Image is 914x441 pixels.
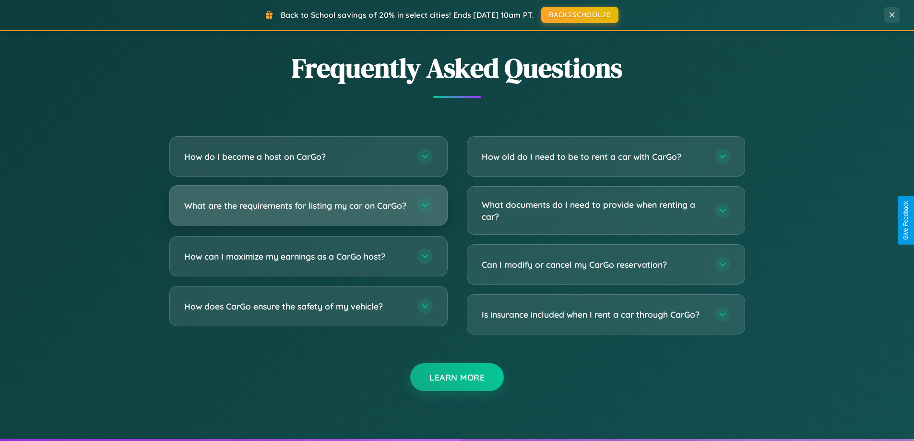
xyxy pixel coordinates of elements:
[184,300,408,312] h3: How does CarGo ensure the safety of my vehicle?
[184,200,408,212] h3: What are the requirements for listing my car on CarGo?
[184,250,408,262] h3: How can I maximize my earnings as a CarGo host?
[184,151,408,163] h3: How do I become a host on CarGo?
[482,199,705,222] h3: What documents do I need to provide when renting a car?
[482,151,705,163] h3: How old do I need to be to rent a car with CarGo?
[482,309,705,321] h3: Is insurance included when I rent a car through CarGo?
[482,259,705,271] h3: Can I modify or cancel my CarGo reservation?
[902,201,909,240] div: Give Feedback
[410,363,504,391] button: Learn More
[541,7,618,23] button: BACK2SCHOOL20
[169,49,745,86] h2: Frequently Asked Questions
[281,10,534,20] span: Back to School savings of 20% in select cities! Ends [DATE] 10am PT.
